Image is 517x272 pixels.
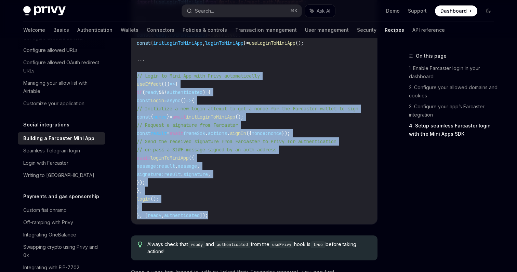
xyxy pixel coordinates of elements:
[150,97,164,104] span: login
[357,22,376,38] a: Security
[23,79,101,95] div: Managing your allow list with Airtable
[208,130,227,136] span: actions
[386,8,400,14] a: Demo
[189,155,194,161] span: ({
[18,77,105,97] a: Managing your allow list with Airtable
[18,44,105,56] a: Configure allowed URLs
[145,89,159,95] span: ready
[183,22,227,38] a: Policies & controls
[137,171,164,177] span: signature:
[249,40,295,46] span: useLoginToMiniApp
[409,82,499,101] a: 2. Configure your allowed domains and cookies
[295,40,304,46] span: ();
[121,22,138,38] a: Wallets
[172,114,186,120] span: await
[137,89,142,95] span: if
[137,122,238,128] span: // Request a signature from Farcaster
[137,163,159,169] span: message:
[305,5,335,17] button: Ask AI
[269,241,294,248] code: usePrivy
[167,130,170,136] span: =
[408,8,427,14] a: Support
[202,89,211,95] span: ) {
[235,22,297,38] a: Transaction management
[137,147,276,153] span: // or pass a SIWF message signed by an auth address
[137,106,358,112] span: // Initialize a new login attempt to get a nonce for the Farcaster wallet to sign
[175,81,178,87] span: {
[137,81,161,87] span: useEffect
[147,241,371,255] span: Always check that and from the hook is before taking actions!
[305,22,349,38] a: User management
[23,159,68,167] div: Login with Farcaster
[416,52,447,60] span: On this page
[137,212,148,218] span: }, [
[18,169,105,181] a: Writing to [GEOGRAPHIC_DATA]
[137,114,150,120] span: const
[202,40,205,46] span: ,
[23,218,73,227] div: Off-ramping with Privy
[159,163,175,169] span: result
[23,206,67,214] div: Custom fiat onramp
[150,40,153,46] span: {
[205,40,243,46] span: loginToMiniApp
[18,145,105,157] a: Seamless Telegram login
[23,171,94,179] div: Writing to [GEOGRAPHIC_DATA]
[183,171,208,177] span: signature
[18,97,105,110] a: Customize your application
[150,196,159,202] span: ();
[137,196,150,202] span: login
[23,121,69,129] h5: Social integrations
[23,147,80,155] div: Seamless Telegram login
[186,97,191,104] span: =>
[175,163,178,169] span: .
[23,192,99,201] h5: Payments and gas sponsorship
[170,130,183,136] span: await
[191,97,194,104] span: {
[137,130,150,136] span: const
[252,130,268,136] span: nonce:
[137,73,260,79] span: // Login to Mini App with Privy automatically
[23,58,101,75] div: Configure allowed OAuth redirect URLs
[167,97,181,104] span: async
[23,231,76,239] div: Integrating OneBalance
[18,204,105,216] a: Custom fiat onramp
[268,130,282,136] span: nonce
[181,97,186,104] span: ()
[385,22,404,38] a: Recipes
[230,130,246,136] span: signIn
[150,155,189,161] span: loginToMiniApp
[137,97,150,104] span: const
[440,8,467,14] span: Dashboard
[23,263,79,272] div: Integrating with EIP-7702
[18,216,105,229] a: Off-ramping with Privy
[181,171,183,177] span: .
[317,8,330,14] span: Ask AI
[137,40,150,46] span: const
[18,157,105,169] a: Login with Farcaster
[170,81,175,87] span: =>
[170,114,172,120] span: =
[148,212,161,218] span: ready
[53,22,69,38] a: Basics
[161,81,170,87] span: (()
[290,8,297,14] span: ⌘ K
[137,155,150,161] span: await
[186,114,235,120] span: initLoginToMiniApp
[214,241,251,248] code: authenticated
[23,46,78,54] div: Configure allowed URLs
[183,130,205,136] span: frameSdk
[147,22,174,38] a: Connectors
[150,130,167,136] span: result
[197,163,200,169] span: ,
[153,40,202,46] span: initLoginToMiniApp
[18,241,105,261] a: Swapping crypto using Privy and 0x
[235,114,243,120] span: ();
[282,130,290,136] span: });
[23,243,101,259] div: Swapping crypto using Privy and 0x
[182,5,302,17] button: Search...⌘K
[409,101,499,120] a: 3. Configure your app’s Farcaster integration
[77,22,112,38] a: Authentication
[208,171,211,177] span: ,
[137,188,142,194] span: };
[435,5,477,16] a: Dashboard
